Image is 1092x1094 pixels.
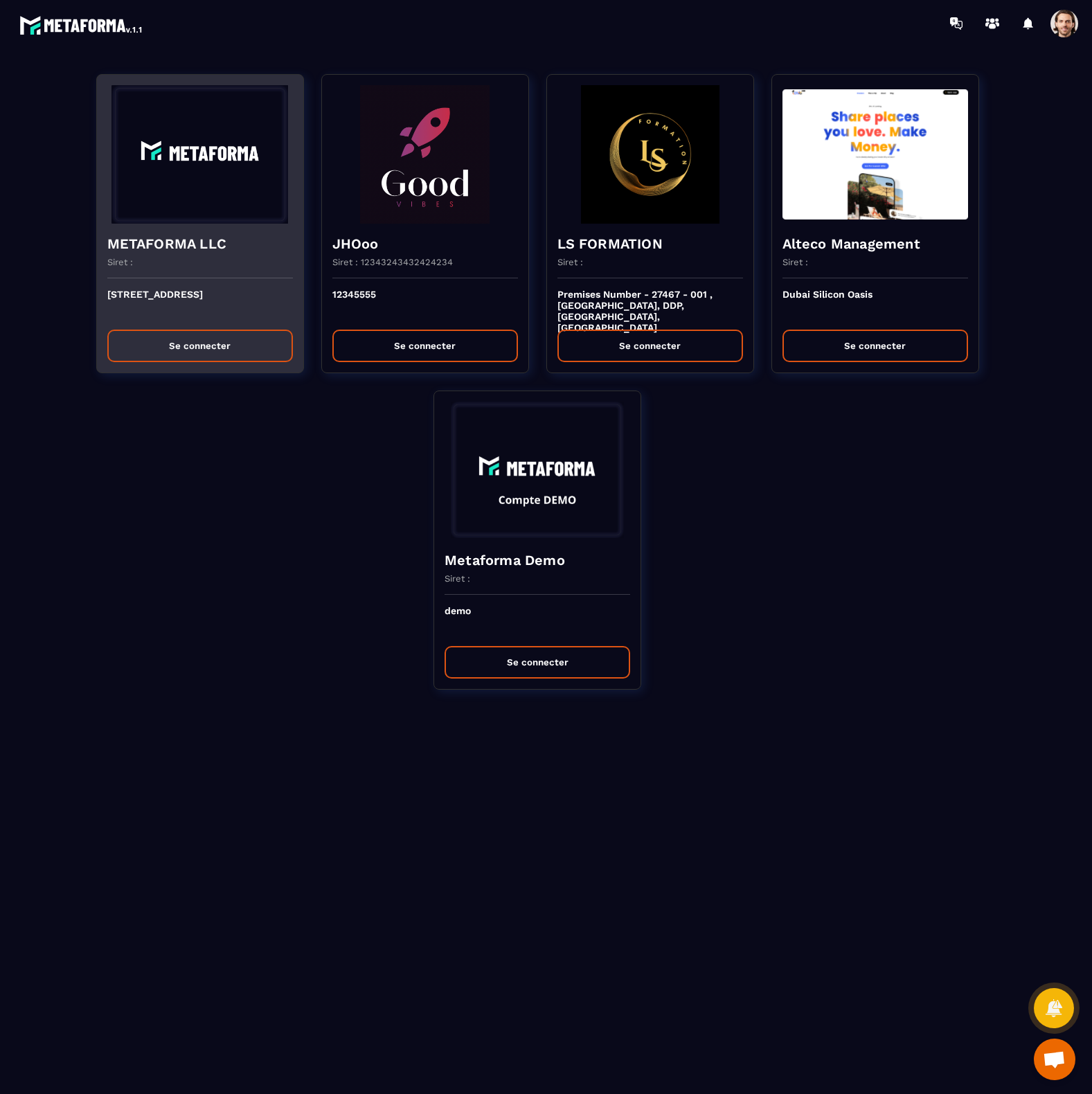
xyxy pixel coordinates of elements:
[557,289,743,319] p: Premises Number - 27467 - 001 , [GEOGRAPHIC_DATA], DDP, [GEOGRAPHIC_DATA], [GEOGRAPHIC_DATA]
[107,234,293,253] h4: METAFORMA LLC
[782,85,968,224] img: funnel-background
[332,85,518,224] img: funnel-background
[445,550,630,570] h4: Metaforma Demo
[557,257,583,267] p: Siret :
[557,85,743,224] img: funnel-background
[782,257,808,267] p: Siret :
[107,289,293,319] p: [STREET_ADDRESS]
[332,330,518,362] button: Se connecter
[332,257,453,267] p: Siret : 12343243432424234
[19,12,144,37] img: logo
[445,646,630,679] button: Se connecter
[445,605,630,636] p: demo
[445,402,630,540] img: funnel-background
[782,234,968,253] h4: Alteco Management
[107,85,293,224] img: funnel-background
[557,234,743,253] h4: LS FORMATION
[332,234,518,253] h4: JHOoo
[782,330,968,362] button: Se connecter
[107,330,293,362] button: Se connecter
[332,289,518,319] p: 12345555
[557,330,743,362] button: Se connecter
[1034,1039,1075,1080] a: Mở cuộc trò chuyện
[782,289,968,319] p: Dubai Silicon Oasis
[107,257,133,267] p: Siret :
[445,573,470,584] p: Siret :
